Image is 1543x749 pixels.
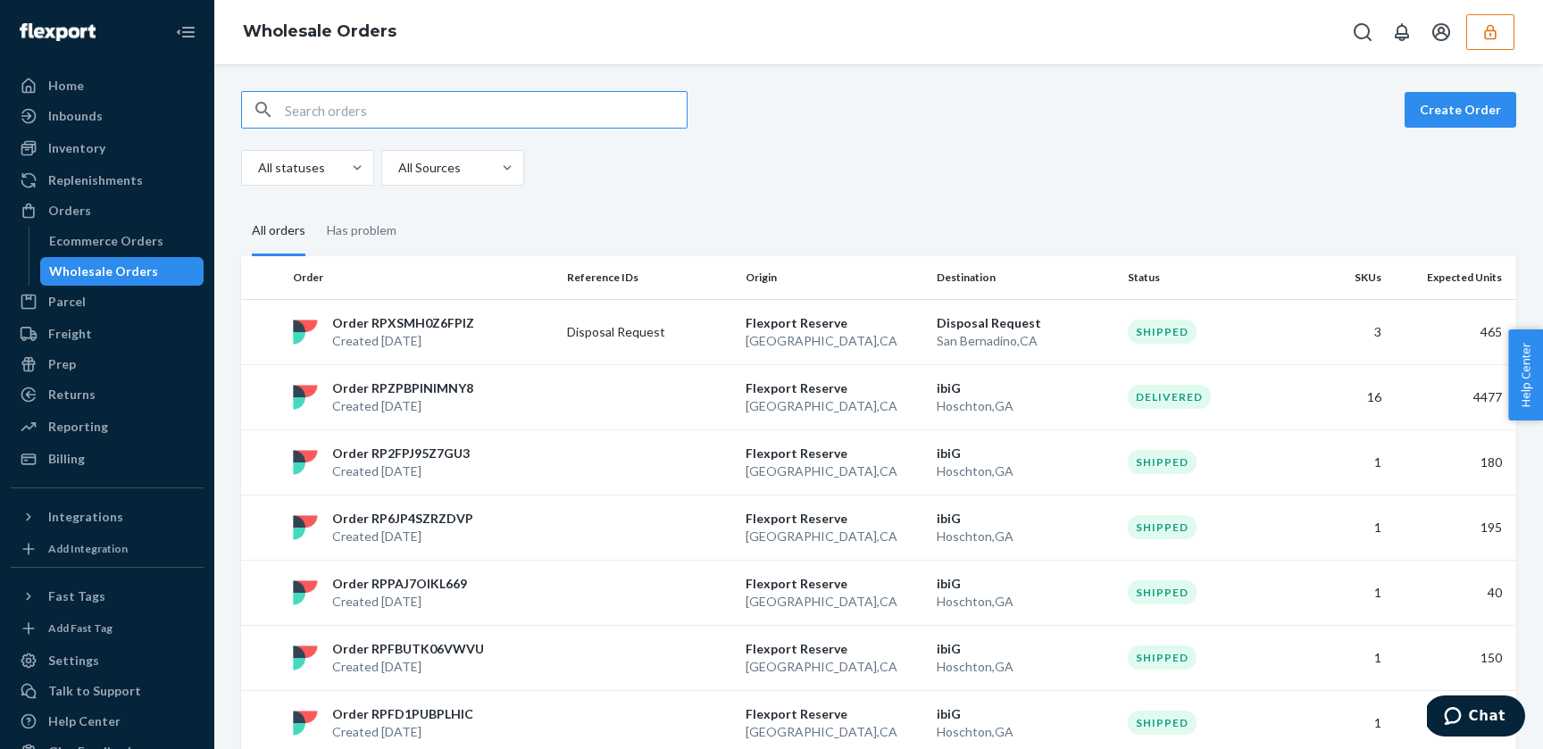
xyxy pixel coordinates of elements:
p: Created [DATE] [332,332,474,350]
a: Settings [11,646,204,675]
button: Fast Tags [11,582,204,611]
td: 1 [1299,429,1389,495]
p: Flexport Reserve [746,379,922,397]
ol: breadcrumbs [229,6,411,58]
p: Hoschton , GA [937,462,1113,480]
div: Shipped [1128,320,1197,344]
p: Flexport Reserve [746,705,922,723]
th: Reference IDs [560,256,738,299]
p: ibiG [937,575,1113,593]
p: Order RP6JP4SZRZDVP [332,510,473,528]
p: Disposal Request [937,314,1113,332]
p: Flexport Reserve [746,445,922,462]
p: [GEOGRAPHIC_DATA] , CA [746,528,922,545]
a: Add Integration [11,538,204,560]
p: ibiG [937,640,1113,658]
div: Shipped [1128,645,1197,670]
p: Hoschton , GA [937,593,1113,611]
input: Search orders [285,92,687,128]
div: Help Center [48,712,121,730]
div: Orders [48,202,91,220]
th: Expected Units [1389,256,1516,299]
p: Order RP2FPJ95Z7GU3 [332,445,470,462]
button: Open account menu [1423,14,1459,50]
td: 1 [1299,560,1389,625]
a: Freight [11,320,204,348]
p: [GEOGRAPHIC_DATA] , CA [746,658,922,676]
div: Wholesale Orders [49,262,158,280]
img: flexport logo [293,645,318,670]
th: Status [1121,256,1299,299]
a: Replenishments [11,166,204,195]
a: Wholesale Orders [40,257,204,286]
div: Replenishments [48,171,143,189]
td: 465 [1389,299,1516,364]
p: ibiG [937,445,1113,462]
p: Disposal Request [567,323,710,341]
p: Flexport Reserve [746,510,922,528]
button: Create Order [1405,92,1516,128]
td: 1 [1299,495,1389,560]
p: Order RPFBUTK06VWVU [332,640,484,658]
p: [GEOGRAPHIC_DATA] , CA [746,397,922,415]
div: Settings [48,652,99,670]
p: Hoschton , GA [937,528,1113,545]
a: Home [11,71,204,100]
img: flexport logo [293,711,318,736]
img: Flexport logo [20,23,96,41]
button: Help Center [1508,329,1543,420]
a: Orders [11,196,204,225]
td: 1 [1299,625,1389,690]
td: 180 [1389,429,1516,495]
div: Reporting [48,418,108,436]
th: Destination [930,256,1121,299]
p: Created [DATE] [332,528,473,545]
div: Delivered [1128,385,1211,409]
div: Has problem [327,207,396,254]
img: flexport logo [293,385,318,410]
th: SKUs [1299,256,1389,299]
div: Add Integration [48,541,128,556]
div: Shipped [1128,580,1197,604]
p: Order RPZPBPINIMNY8 [332,379,473,397]
img: flexport logo [293,515,318,540]
p: [GEOGRAPHIC_DATA] , CA [746,723,922,741]
div: Talk to Support [48,682,141,700]
img: flexport logo [293,580,318,605]
p: Flexport Reserve [746,640,922,658]
button: Talk to Support [11,677,204,705]
input: All statuses [256,159,258,177]
td: 195 [1389,495,1516,560]
a: Help Center [11,707,204,736]
div: Ecommerce Orders [49,232,163,250]
img: flexport logo [293,450,318,475]
iframe: Opens a widget where you can chat to one of our agents [1427,695,1525,740]
img: flexport logo [293,320,318,345]
button: Open Search Box [1345,14,1380,50]
a: Reporting [11,412,204,441]
div: Billing [48,450,85,468]
div: Parcel [48,293,86,311]
p: Created [DATE] [332,462,470,480]
a: Returns [11,380,204,409]
button: Open notifications [1384,14,1420,50]
p: Hoschton , GA [937,723,1113,741]
p: Flexport Reserve [746,314,922,332]
div: Shipped [1128,450,1197,474]
th: Origin [738,256,930,299]
p: Created [DATE] [332,397,473,415]
p: Flexport Reserve [746,575,922,593]
a: Parcel [11,287,204,316]
p: Order RPFD1PUBPLHIC [332,705,473,723]
p: Order RPXSMH0Z6FPIZ [332,314,474,332]
a: Prep [11,350,204,379]
p: ibiG [937,379,1113,397]
div: All orders [252,207,305,256]
th: Order [286,256,560,299]
p: ibiG [937,510,1113,528]
p: Order RPPAJ7OIKL669 [332,575,467,593]
p: Created [DATE] [332,658,484,676]
p: Hoschton , GA [937,658,1113,676]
